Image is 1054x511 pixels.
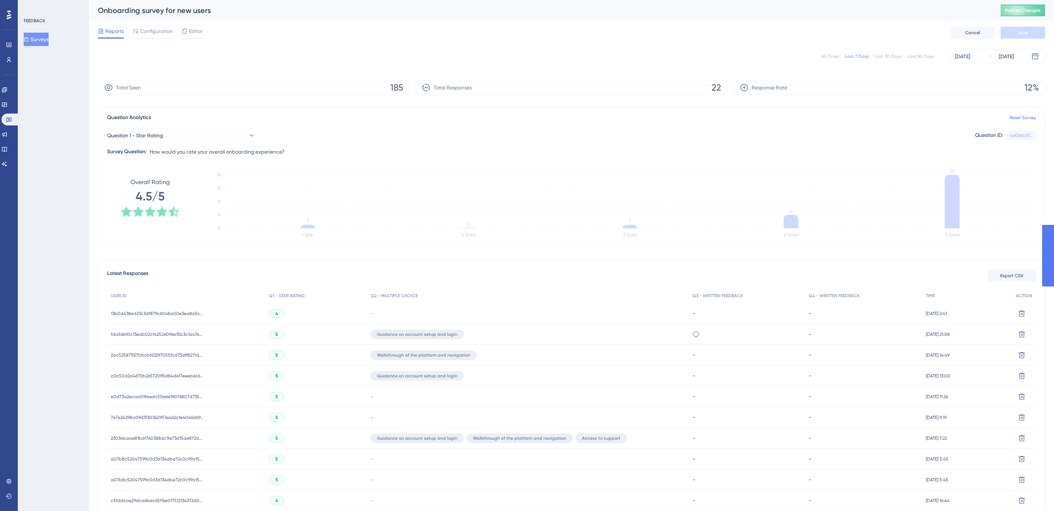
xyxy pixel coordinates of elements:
[275,311,278,317] span: 4
[111,311,203,317] span: 13b0d438ed23c3df879c6048a00e3ea8a5cd74782b3ac1c32582778dc882cacf
[218,212,221,217] tspan: 4
[473,435,566,441] span: Walkthrough of the platform and navigation
[302,232,314,238] text: 1 Star
[107,128,255,143] button: Question 1 - Star Rating
[926,373,950,379] span: [DATE] 13:00
[275,415,278,420] span: 5
[1018,30,1028,36] span: Save
[111,293,127,299] span: USER ID
[217,186,221,191] tspan: 12
[926,331,950,337] span: [DATE] 21:08
[629,217,631,225] tspan: 1
[809,351,918,358] div: -
[752,83,787,92] span: Response Rate
[926,352,949,358] span: [DATE] 14:49
[462,232,476,238] text: 2 Stars
[111,498,203,504] span: c5fddcae29dca6bec65f16e017512134372d0958b180d9e3f82e96f960d3473f
[275,331,278,337] span: 5
[371,311,373,317] span: -
[130,178,170,187] span: Overall Rating
[809,455,918,462] div: -
[809,331,918,338] div: -
[150,147,285,156] span: How would you rate your overall onboarding experience?
[926,415,947,420] span: [DATE] 9:19
[692,372,801,379] div: -
[692,455,801,462] div: -
[116,83,141,92] span: Total Seen
[275,498,278,504] span: 4
[809,293,860,299] span: Q4 - WRITTEN FEEDBACK
[111,331,203,337] span: fda56b10c13eab02cf42526096e15b3c1a4749d5fc43d493ff916262af35feae
[692,293,743,299] span: Q3 - WRITTEN FEEDBACK
[926,293,935,299] span: TIME
[136,188,165,204] span: 4.5/5
[809,393,918,400] div: -
[371,498,373,504] span: -
[789,207,793,214] tspan: 4
[692,476,801,483] div: -
[390,82,403,94] span: 185
[1023,482,1045,504] iframe: UserGuiding AI Assistant Launcher
[111,373,203,379] span: c0c50d2a4670b26572095d84d4f7eeeb6c665a7eac16e7ddfcb9e653aea09cac
[371,293,418,299] span: Q2 - MULTIPLE CHOICE
[24,18,45,24] div: FEEDBACK
[107,113,151,122] span: Question Analytics
[107,269,148,282] span: Latest Responses
[692,414,801,421] div: -
[950,27,995,39] button: Cancel
[1016,293,1032,299] span: ACTION
[692,393,801,400] div: -
[950,167,955,174] tspan: 16
[926,477,948,483] span: [DATE] 5:45
[692,310,801,317] div: -
[1024,82,1039,94] span: 12%
[467,220,471,227] tspan: 0
[809,435,918,442] div: -
[712,82,721,94] span: 22
[371,477,373,483] span: -
[434,83,472,92] span: Total Responses
[1010,115,1036,121] a: Reset Survey
[926,311,947,317] span: [DATE] 2:41
[1005,7,1041,13] span: Publish Changes
[307,217,309,225] tspan: 1
[105,27,124,36] span: Reports
[988,270,1036,282] button: Export CSV
[845,53,869,59] div: Last 7 Days
[269,293,305,299] span: Q1 - STAR RATING
[582,435,620,441] span: Access to support
[377,352,470,358] span: Walkthrough of the platform and navigation
[217,172,221,177] tspan: 16
[692,435,801,442] div: -
[692,497,801,504] div: -
[111,435,203,441] span: 23034baae81bdf760388dc1fe73d15ae872decad41eb007971336650dee64a11
[275,373,278,379] span: 5
[809,497,918,504] div: -
[1001,27,1045,39] button: Save
[275,394,278,400] span: 5
[189,27,203,36] span: Editor
[821,53,839,59] div: All Times
[1000,273,1024,279] span: Export CSV
[692,351,801,358] div: -
[140,27,173,36] span: Configuration
[275,352,278,358] span: 5
[275,477,278,483] span: 5
[111,352,203,358] span: 2ac525871f270bcbf63297055fcd73dff827fdc78ce552debe14acc7ee19802e
[275,456,278,462] span: 5
[107,147,147,156] div: Survey Question:
[1010,132,1033,138] div: ca04fcd7...
[218,226,221,231] tspan: 0
[1001,4,1045,16] button: Publish Changes
[371,415,373,420] span: -
[377,373,457,379] span: Guidance on account setup and login
[945,232,959,238] text: 5 Stars
[377,435,457,441] span: Guidance on account setup and login
[275,435,278,441] span: 5
[623,232,637,238] text: 3 Stars
[926,435,947,441] span: [DATE] 7:22
[926,456,948,462] span: [DATE] 5:45
[955,52,970,61] div: [DATE]
[999,52,1014,61] div: [DATE]
[111,456,203,462] span: a07b8c52047599c0d3d134dbe72c0c99a15516f26fcaa755bc861c885ad28aa8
